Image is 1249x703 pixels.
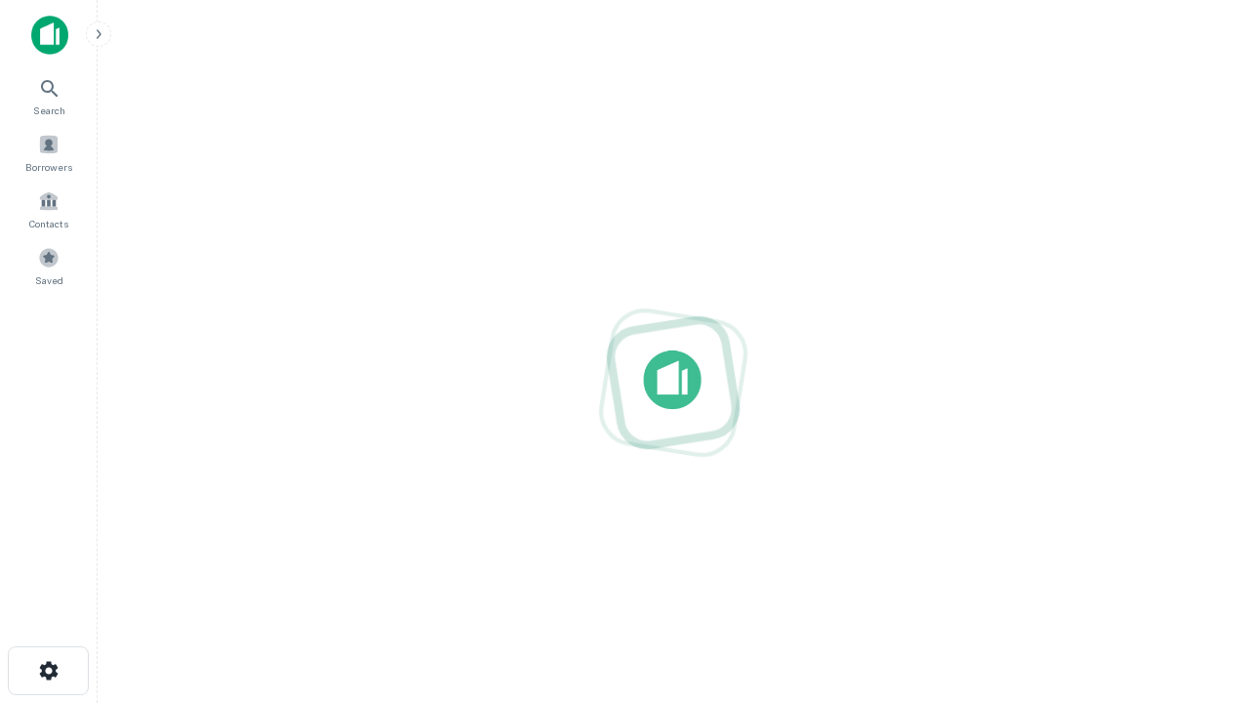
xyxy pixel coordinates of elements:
iframe: Chat Widget [1151,484,1249,578]
a: Search [6,69,92,122]
a: Borrowers [6,126,92,179]
span: Contacts [29,216,68,231]
span: Search [33,103,65,118]
span: Borrowers [25,159,72,175]
img: capitalize-icon.png [31,16,68,55]
span: Saved [35,272,63,288]
a: Contacts [6,183,92,235]
a: Saved [6,239,92,292]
